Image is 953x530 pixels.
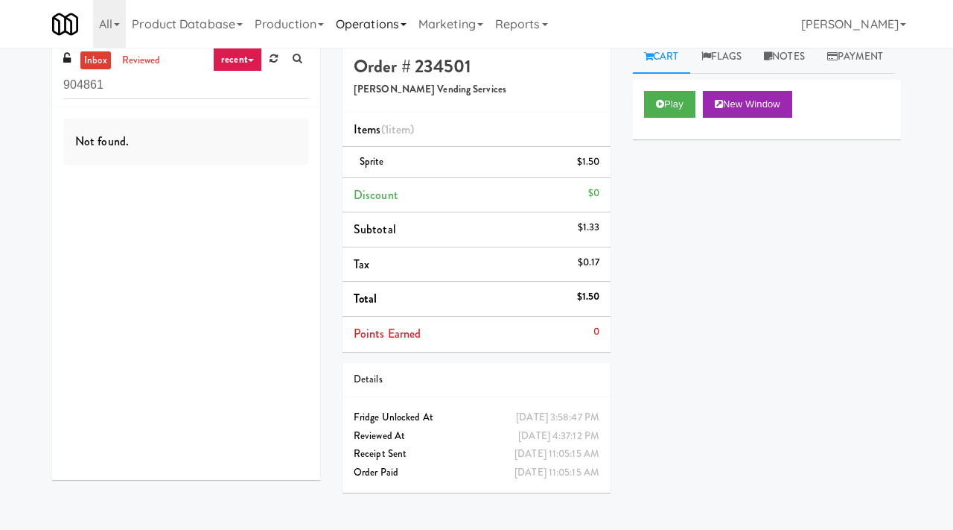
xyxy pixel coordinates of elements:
a: recent [213,48,262,72]
div: Receipt Sent [354,445,599,464]
a: reviewed [118,51,165,70]
img: Micromart [52,11,78,37]
span: Items [354,121,414,138]
div: $1.50 [577,153,600,171]
h4: Order # 234501 [354,57,599,76]
ng-pluralize: item [389,121,410,138]
span: Tax [354,256,369,273]
a: inbox [80,51,111,70]
span: Points Earned [354,325,421,342]
span: Total [354,290,377,307]
span: Subtotal [354,221,396,238]
div: $1.33 [578,218,600,237]
a: Payment [816,40,895,74]
span: Not found. [75,133,129,150]
div: $1.50 [577,288,600,306]
button: Play [644,91,695,118]
input: Search vision orders [63,72,309,99]
span: Sprite [360,154,384,168]
div: Fridge Unlocked At [354,408,599,427]
a: Cart [633,40,690,74]
div: $0 [588,184,599,203]
div: [DATE] 11:05:15 AM [514,445,599,464]
div: [DATE] 11:05:15 AM [514,464,599,482]
div: [DATE] 3:58:47 PM [516,408,599,427]
span: Discount [354,186,398,204]
span: (1 ) [381,121,415,138]
div: [DATE] 4:37:12 PM [518,427,599,446]
div: Details [354,370,599,389]
div: $0.17 [578,253,600,272]
div: Order Paid [354,464,599,482]
h5: [PERSON_NAME] Vending Services [354,84,599,95]
button: New Window [703,91,792,118]
div: Reviewed At [354,427,599,446]
a: Notes [753,40,816,74]
a: Flags [690,40,753,74]
div: 0 [593,323,599,341]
